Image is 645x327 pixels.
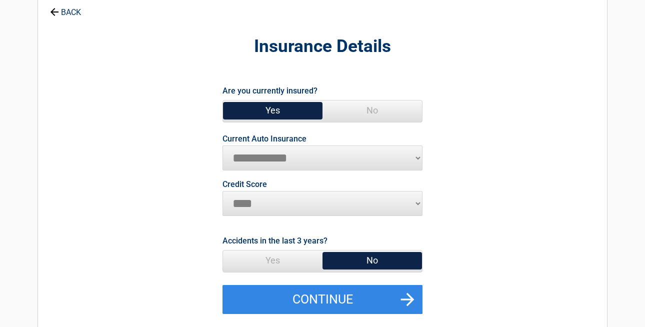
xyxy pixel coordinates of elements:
[222,84,317,97] label: Are you currently insured?
[322,100,422,120] span: No
[222,180,267,188] label: Credit Score
[93,35,552,58] h2: Insurance Details
[322,250,422,270] span: No
[223,100,322,120] span: Yes
[222,135,306,143] label: Current Auto Insurance
[223,250,322,270] span: Yes
[222,234,327,247] label: Accidents in the last 3 years?
[222,285,422,314] button: Continue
